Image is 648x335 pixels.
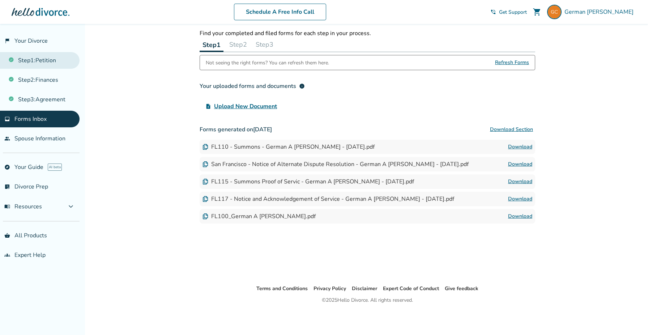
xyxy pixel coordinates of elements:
span: flag_2 [4,38,10,44]
span: list_alt_check [4,184,10,190]
span: upload_file [205,103,211,109]
span: Forms Inbox [14,115,47,123]
button: Step3 [253,37,276,52]
span: menu_book [4,204,10,209]
img: Document [202,213,208,219]
iframe: Chat Widget [612,300,648,335]
button: Download Section [488,122,535,137]
span: AI beta [48,164,62,171]
div: © 2025 Hello Divorce. All rights reserved. [322,296,413,305]
img: Document [202,196,208,202]
span: shopping_cart [533,8,541,16]
span: groups [4,252,10,258]
img: Document [202,144,208,150]
span: Resources [4,203,42,211]
span: German [PERSON_NAME] [564,8,636,16]
button: Step2 [226,37,250,52]
img: casella.german@gmail.com [547,5,562,19]
span: people [4,136,10,141]
a: Schedule A Free Info Call [234,4,326,20]
div: San Francisco - Notice of Alternate Dispute Resolution - German A [PERSON_NAME] - [DATE].pdf [202,160,469,168]
div: FL115 - Summons Proof of Servic - German A [PERSON_NAME] - [DATE].pdf [202,178,414,186]
a: Privacy Policy [314,285,346,292]
span: info [299,83,305,89]
div: FL100_German A [PERSON_NAME].pdf [202,212,316,220]
a: Download [508,143,532,151]
div: FL117 - Notice and Acknowledgement of Service - German A [PERSON_NAME] - [DATE].pdf [202,195,454,203]
img: Document [202,161,208,167]
span: Get Support [499,9,527,16]
a: Download [508,160,532,169]
span: inbox [4,116,10,122]
a: Download [508,195,532,203]
img: Document [202,179,208,185]
a: Expert Code of Conduct [383,285,439,292]
a: Download [508,177,532,186]
li: Give feedback [445,284,478,293]
span: expand_more [67,202,75,211]
a: phone_in_talkGet Support [490,9,527,16]
p: Find your completed and filed forms for each step in your process. [200,29,535,37]
span: Upload New Document [214,102,277,111]
span: shopping_basket [4,233,10,238]
div: Not seeing the right forms? You can refresh them here. [206,55,329,70]
h3: Forms generated on [DATE] [200,122,535,137]
li: Disclaimer [352,284,377,293]
span: phone_in_talk [490,9,496,15]
span: Refresh Forms [495,55,529,70]
a: Download [508,212,532,221]
div: FL110 - Summons - German A [PERSON_NAME] - [DATE].pdf [202,143,375,151]
a: Terms and Conditions [256,285,308,292]
div: Your uploaded forms and documents [200,82,305,90]
span: explore [4,164,10,170]
button: Step1 [200,37,223,52]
